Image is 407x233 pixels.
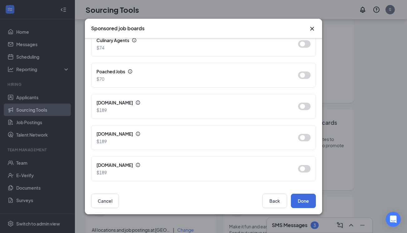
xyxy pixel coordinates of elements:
div: Open Intercom Messenger [386,212,401,227]
button: Done [291,194,316,208]
svg: Info [132,38,137,43]
button: Cancel [91,194,119,208]
h3: Sponsored job boards [91,25,145,32]
b: $189 [96,138,107,144]
button: Close [308,25,316,32]
button: Back [262,194,287,208]
svg: Info [135,100,140,105]
b: $189 [96,170,107,175]
div: [DOMAIN_NAME] [96,162,288,168]
svg: Info [135,163,140,167]
svg: Info [128,69,133,74]
svg: Cross [308,25,316,32]
div: Culinary Agents [96,37,288,44]
div: [DOMAIN_NAME] [96,99,288,106]
b: $189 [96,107,107,113]
svg: Info [135,131,140,136]
div: Poached Jobs [96,68,288,75]
div: [DOMAIN_NAME] [96,130,288,137]
b: $70 [96,76,104,82]
b: $74 [96,45,104,51]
